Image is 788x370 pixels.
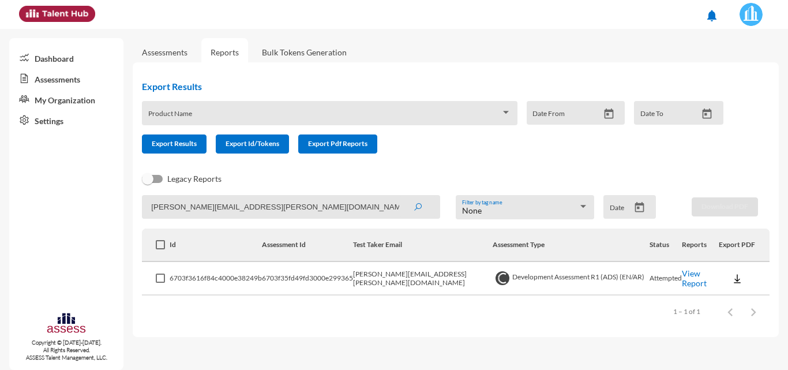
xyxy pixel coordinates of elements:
[650,229,682,262] th: Status
[493,262,650,296] td: Development Assessment R1 (ADS) (EN/AR)
[226,139,279,148] span: Export Id/Tokens
[262,262,353,296] td: 6703f35fd49fd3000e299365
[682,229,719,262] th: Reports
[298,134,377,154] button: Export Pdf Reports
[253,38,356,66] a: Bulk Tokens Generation
[142,195,440,219] input: Search by name, token, assessment type, etc.
[170,262,262,296] td: 6703f3616f84c4000e38249b
[493,229,650,262] th: Assessment Type
[9,110,123,130] a: Settings
[142,296,770,328] mat-paginator: Select page
[142,47,187,57] a: Assessments
[262,229,353,262] th: Assessment Id
[9,339,123,361] p: Copyright © [DATE]-[DATE]. All Rights Reserved. ASSESS Talent Management, LLC.
[742,300,765,323] button: Next page
[650,262,682,296] td: Attempted
[629,201,650,214] button: Open calendar
[142,81,733,92] h2: Export Results
[46,312,86,337] img: assesscompany-logo.png
[9,47,123,68] a: Dashboard
[682,268,707,288] a: View Report
[216,134,289,154] button: Export Id/Tokens
[142,134,207,154] button: Export Results
[201,38,248,66] a: Reports
[170,229,262,262] th: Id
[308,139,367,148] span: Export Pdf Reports
[353,229,493,262] th: Test Taker Email
[701,202,748,211] span: Download PDF
[692,197,758,216] button: Download PDF
[353,262,493,296] td: [PERSON_NAME][EMAIL_ADDRESS][PERSON_NAME][DOMAIN_NAME]
[697,108,717,120] button: Open calendar
[599,108,619,120] button: Open calendar
[9,89,123,110] a: My Organization
[167,172,222,186] span: Legacy Reports
[705,9,719,23] mat-icon: notifications
[9,68,123,89] a: Assessments
[462,205,482,215] span: None
[719,300,742,323] button: Previous page
[152,139,197,148] span: Export Results
[673,307,700,316] div: 1 – 1 of 1
[719,229,770,262] th: Export PDF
